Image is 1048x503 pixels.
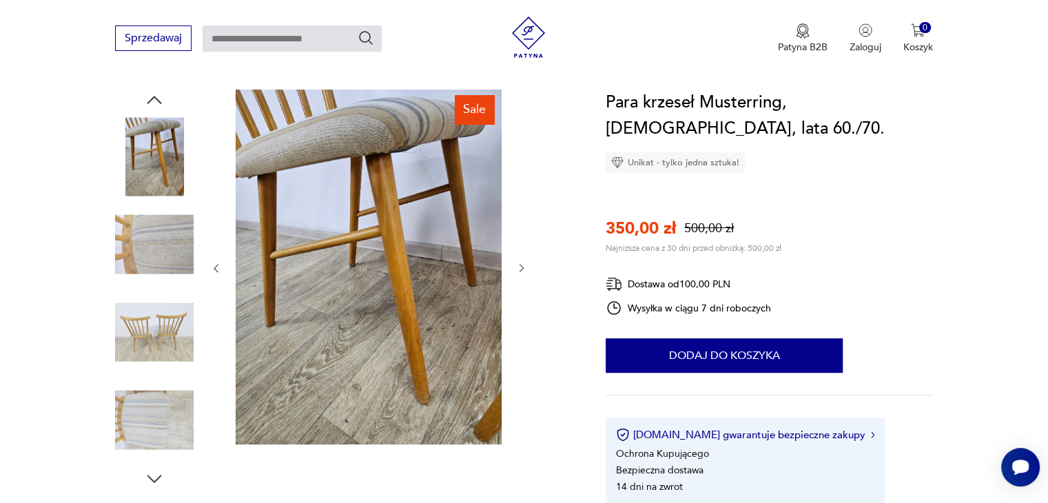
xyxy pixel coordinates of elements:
img: Zdjęcie produktu Para krzeseł Musterring, Niemcy, lata 60./70. [115,293,194,371]
iframe: Smartsupp widget button [1001,448,1040,486]
div: Unikat - tylko jedna sztuka! [606,152,745,173]
p: Patyna B2B [778,41,828,54]
p: 500,00 zł [684,220,734,237]
img: Zdjęcie produktu Para krzeseł Musterring, Niemcy, lata 60./70. [236,90,502,444]
div: Wysyłka w ciągu 7 dni roboczych [606,300,771,316]
img: Ikona certyfikatu [616,428,630,442]
button: [DOMAIN_NAME] gwarantuje bezpieczne zakupy [616,428,874,442]
p: Koszyk [903,41,933,54]
li: Bezpieczna dostawa [616,464,703,477]
li: Ochrona Kupującego [616,447,709,460]
p: Zaloguj [850,41,881,54]
img: Zdjęcie produktu Para krzeseł Musterring, Niemcy, lata 60./70. [115,381,194,460]
div: Dostawa od 100,00 PLN [606,276,771,293]
img: Ikona dostawy [606,276,622,293]
div: 0 [919,22,931,34]
li: 14 dni na zwrot [616,480,683,493]
img: Zdjęcie produktu Para krzeseł Musterring, Niemcy, lata 60./70. [115,205,194,284]
button: Patyna B2B [778,23,828,54]
button: Szukaj [358,30,374,46]
button: 0Koszyk [903,23,933,54]
img: Ikona medalu [796,23,810,39]
img: Ikonka użytkownika [859,23,872,37]
button: Sprzedawaj [115,25,192,51]
a: Sprzedawaj [115,34,192,44]
img: Ikona koszyka [911,23,925,37]
img: Patyna - sklep z meblami i dekoracjami vintage [508,17,549,58]
h1: Para krzeseł Musterring, [DEMOGRAPHIC_DATA], lata 60./70. [606,90,933,142]
img: Zdjęcie produktu Para krzeseł Musterring, Niemcy, lata 60./70. [115,117,194,196]
img: Ikona strzałki w prawo [871,431,875,438]
a: Ikona medaluPatyna B2B [778,23,828,54]
p: Najniższa cena z 30 dni przed obniżką: 500,00 zł [606,243,781,254]
p: 350,00 zł [606,217,676,240]
img: Ikona diamentu [611,156,624,169]
button: Zaloguj [850,23,881,54]
div: Sale [455,95,494,124]
button: Dodaj do koszyka [606,338,843,373]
